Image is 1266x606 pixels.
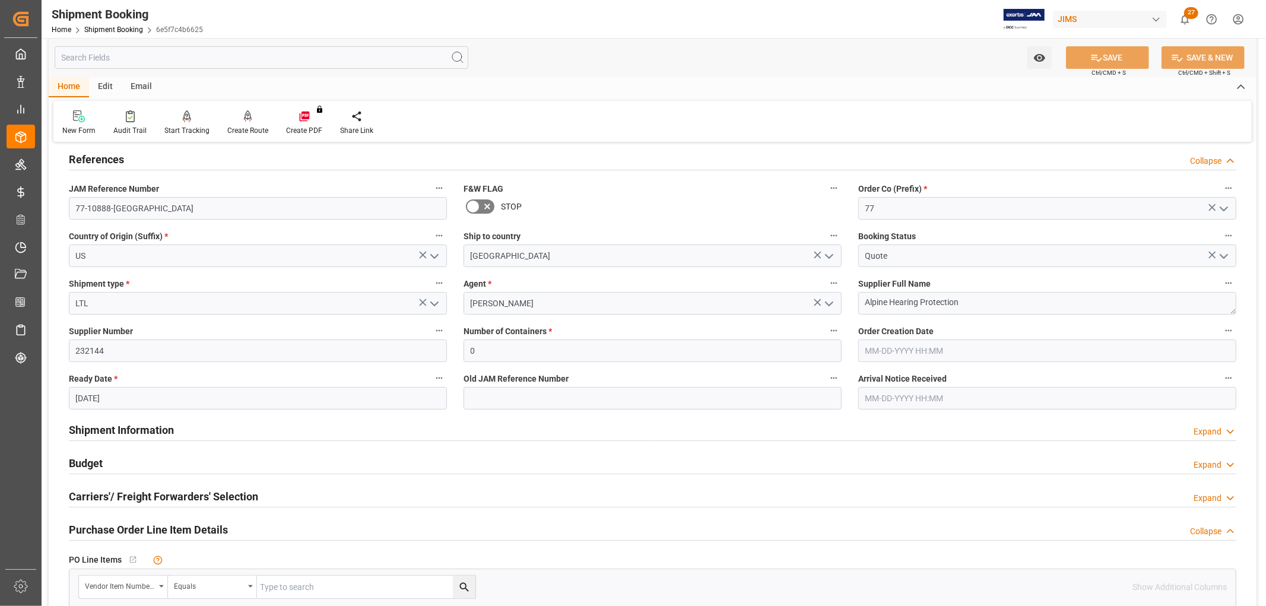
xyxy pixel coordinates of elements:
[858,230,916,243] span: Booking Status
[464,278,491,290] span: Agent
[52,5,203,23] div: Shipment Booking
[1178,68,1230,77] span: Ctrl/CMD + Shift + S
[69,230,168,243] span: Country of Origin (Suffix)
[826,228,842,243] button: Ship to country
[89,77,122,97] div: Edit
[69,151,124,167] h2: References
[1221,228,1236,243] button: Booking Status
[826,323,842,338] button: Number of Containers *
[1184,7,1198,19] span: 27
[69,245,447,267] input: Type to search/select
[1221,323,1236,338] button: Order Creation Date
[69,387,447,410] input: MM-DD-YYYY
[858,387,1236,410] input: MM-DD-YYYY HH:MM
[1027,46,1052,69] button: open menu
[1053,8,1172,30] button: JIMS
[431,323,447,338] button: Supplier Number
[425,247,443,265] button: open menu
[257,576,475,598] input: Type to search
[69,455,103,471] h2: Budget
[122,77,161,97] div: Email
[1004,9,1045,30] img: Exertis%20JAM%20-%20Email%20Logo.jpg_1722504956.jpg
[1092,68,1126,77] span: Ctrl/CMD + S
[1190,525,1221,538] div: Collapse
[62,125,96,136] div: New Form
[826,180,842,196] button: F&W FLAG
[858,278,931,290] span: Supplier Full Name
[858,340,1236,362] input: MM-DD-YYYY HH:MM
[1053,11,1167,28] div: JIMS
[1194,492,1221,505] div: Expand
[453,576,475,598] button: search button
[1221,370,1236,386] button: Arrival Notice Received
[464,230,521,243] span: Ship to country
[164,125,210,136] div: Start Tracking
[55,46,468,69] input: Search Fields
[84,26,143,34] a: Shipment Booking
[858,325,934,338] span: Order Creation Date
[69,554,122,566] span: PO Line Items
[69,278,129,290] span: Shipment type
[168,576,257,598] button: open menu
[1194,426,1221,438] div: Expand
[69,325,133,338] span: Supplier Number
[431,370,447,386] button: Ready Date *
[85,578,155,592] div: Vendor Item Number (By The Supplier)
[174,578,244,592] div: Equals
[52,26,71,34] a: Home
[425,294,443,313] button: open menu
[431,180,447,196] button: JAM Reference Number
[858,292,1236,315] textarea: Alpine Hearing Protection
[820,294,837,313] button: open menu
[49,77,89,97] div: Home
[501,201,522,213] span: STOP
[113,125,147,136] div: Audit Trail
[69,522,228,538] h2: Purchase Order Line Item Details
[431,228,447,243] button: Country of Origin (Suffix) *
[340,125,373,136] div: Share Link
[1066,46,1149,69] button: SAVE
[69,183,159,195] span: JAM Reference Number
[1190,155,1221,167] div: Collapse
[464,183,503,195] span: F&W FLAG
[79,576,168,598] button: open menu
[1214,247,1232,265] button: open menu
[1172,6,1198,33] button: show 27 new notifications
[1194,459,1221,471] div: Expand
[69,488,258,505] h2: Carriers'/ Freight Forwarders' Selection
[1162,46,1245,69] button: SAVE & NEW
[227,125,268,136] div: Create Route
[464,325,552,338] span: Number of Containers
[464,373,569,385] span: Old JAM Reference Number
[69,373,118,385] span: Ready Date
[858,373,947,385] span: Arrival Notice Received
[1214,199,1232,218] button: open menu
[1221,180,1236,196] button: Order Co (Prefix) *
[1198,6,1225,33] button: Help Center
[826,275,842,291] button: Agent *
[69,422,174,438] h2: Shipment Information
[1221,275,1236,291] button: Supplier Full Name
[820,247,837,265] button: open menu
[858,183,927,195] span: Order Co (Prefix)
[826,370,842,386] button: Old JAM Reference Number
[431,275,447,291] button: Shipment type *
